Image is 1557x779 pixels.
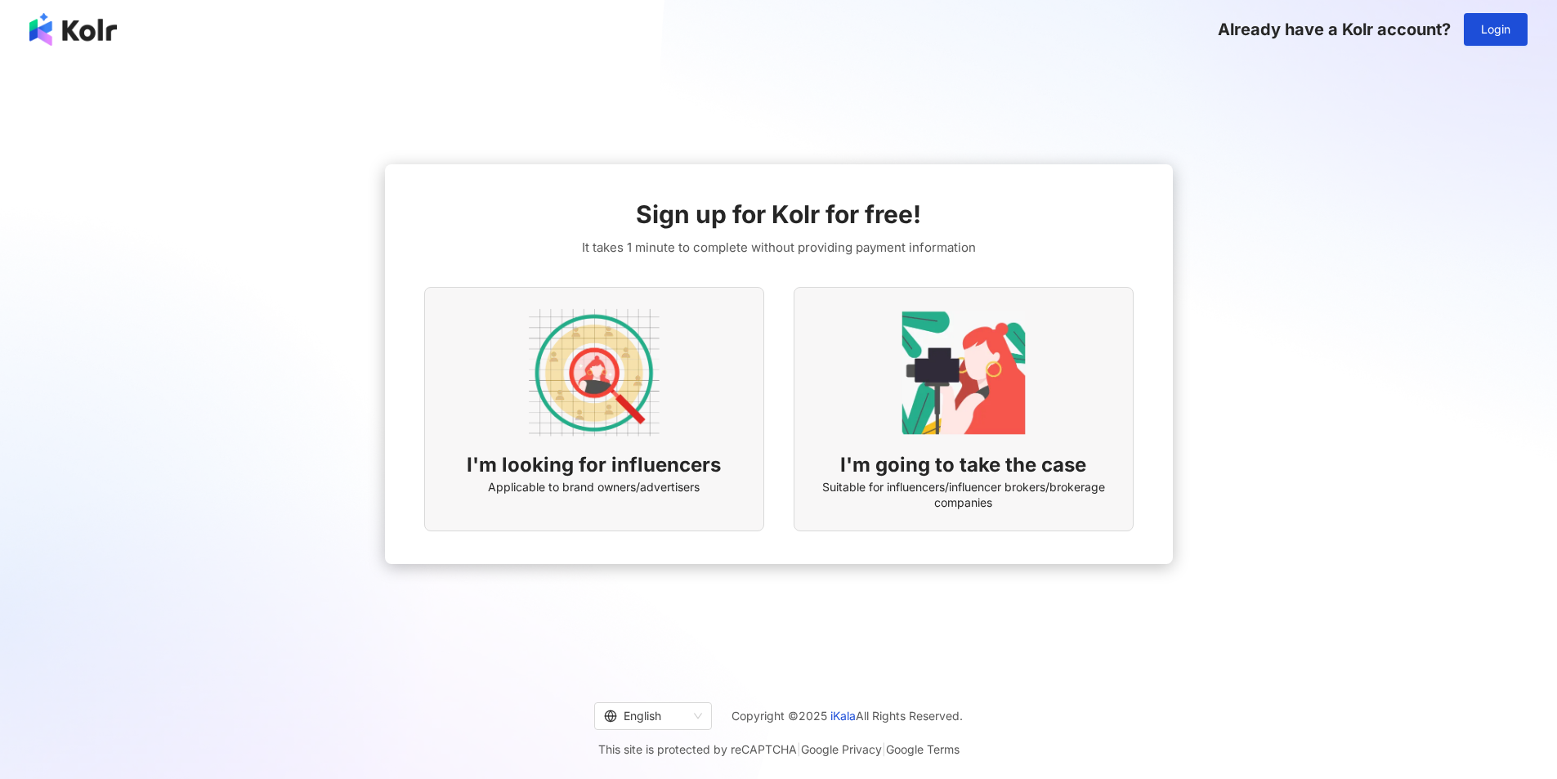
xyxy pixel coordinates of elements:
span: Suitable for influencers/influencer brokers/brokerage companies [814,479,1113,511]
div: English [604,703,687,729]
img: AD identity option [529,307,660,438]
span: Already have a Kolr account? [1218,20,1451,39]
span: Login [1481,23,1510,36]
a: Google Privacy [801,742,882,756]
button: Login [1464,13,1528,46]
img: logo [29,13,117,46]
a: Google Terms [886,742,960,756]
span: This site is protected by reCAPTCHA [598,740,960,759]
span: Sign up for Kolr for free! [636,197,921,231]
span: Applicable to brand owners/advertisers [488,479,700,495]
span: | [797,742,801,756]
img: KOL identity option [898,307,1029,438]
a: iKala [830,709,856,723]
span: I'm going to take the case [840,451,1086,479]
span: I'm looking for influencers [467,451,721,479]
span: It takes 1 minute to complete without providing payment information [582,238,976,257]
span: | [882,742,886,756]
span: Copyright © 2025 All Rights Reserved. [732,706,963,726]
